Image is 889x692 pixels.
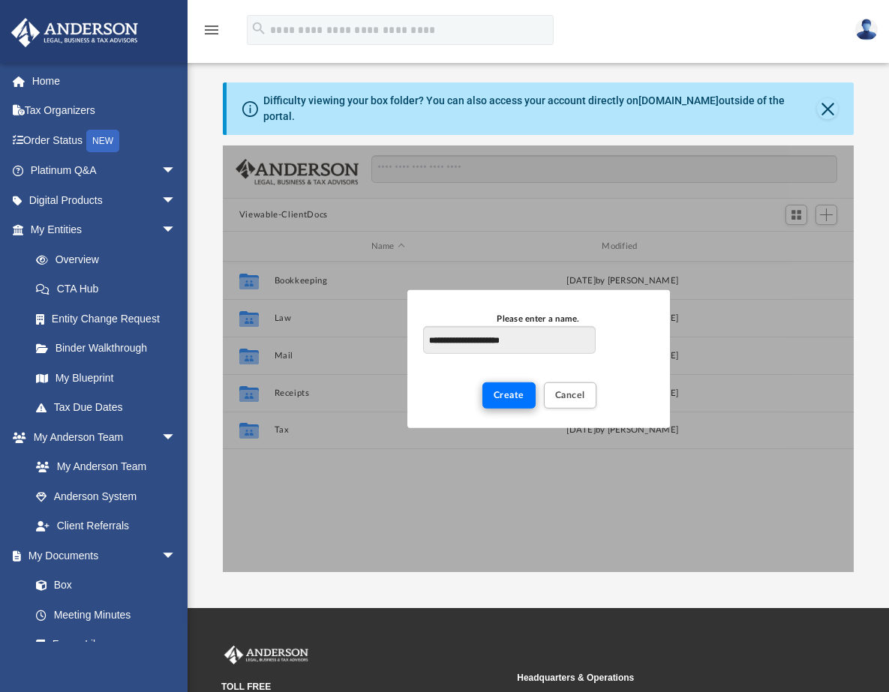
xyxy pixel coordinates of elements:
[855,19,878,40] img: User Pic
[161,156,191,187] span: arrow_drop_down
[21,511,191,541] a: Client Referrals
[7,18,143,47] img: Anderson Advisors Platinum Portal
[263,93,818,124] div: Difficulty viewing your box folder? You can also access your account directly on outside of the p...
[517,671,802,685] small: Headquarters & Operations
[21,363,191,393] a: My Blueprint
[21,334,199,364] a: Binder Walkthrough
[221,646,311,665] img: Anderson Advisors Platinum Portal
[161,185,191,216] span: arrow_drop_down
[423,325,595,354] input: Please enter a name.
[203,21,221,39] i: menu
[21,481,191,511] a: Anderson System
[161,215,191,246] span: arrow_drop_down
[11,96,199,126] a: Tax Organizers
[423,313,653,326] div: Please enter a name.
[21,452,184,482] a: My Anderson Team
[638,94,719,106] a: [DOMAIN_NAME]
[11,422,191,452] a: My Anderson Teamarrow_drop_down
[11,541,191,571] a: My Documentsarrow_drop_down
[161,541,191,571] span: arrow_drop_down
[21,571,184,601] a: Box
[86,130,119,152] div: NEW
[21,393,199,423] a: Tax Due Dates
[21,600,191,630] a: Meeting Minutes
[21,274,199,304] a: CTA Hub
[11,125,199,156] a: Order StatusNEW
[11,185,199,215] a: Digital Productsarrow_drop_down
[203,28,221,39] a: menu
[11,156,199,186] a: Platinum Q&Aarrow_drop_down
[817,98,838,119] button: Close
[11,215,199,245] a: My Entitiesarrow_drop_down
[482,382,536,408] button: Create
[494,390,524,399] span: Create
[407,290,670,428] div: New Folder
[21,244,199,274] a: Overview
[555,390,585,399] span: Cancel
[251,20,267,37] i: search
[11,66,199,96] a: Home
[544,382,596,408] button: Cancel
[21,630,184,660] a: Forms Library
[161,422,191,453] span: arrow_drop_down
[21,304,199,334] a: Entity Change Request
